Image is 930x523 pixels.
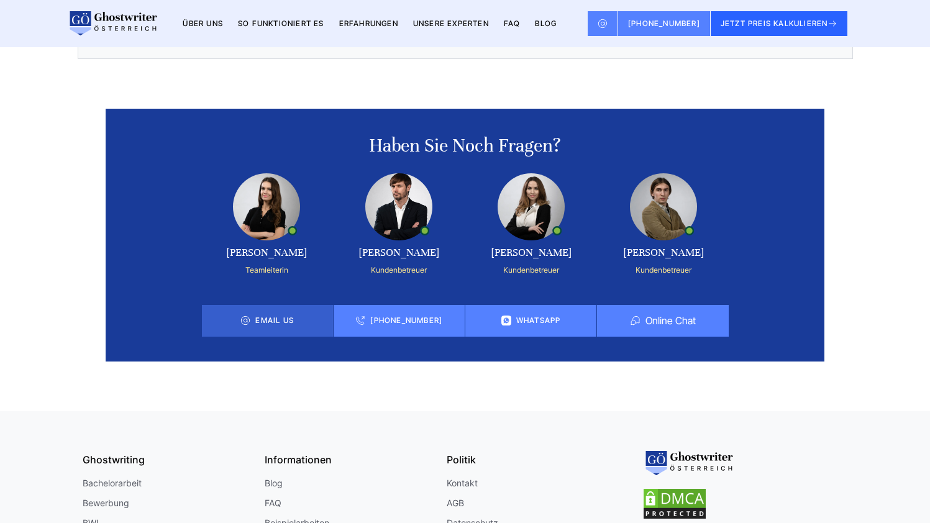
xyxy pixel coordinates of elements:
a: Kontakt [447,476,478,491]
div: Teamleiterin [245,265,288,275]
a: Über uns [183,19,223,28]
button: Online Chat [645,315,696,326]
div: Informationen [265,451,437,468]
a: Email us [255,316,294,325]
a: BLOG [535,19,557,28]
div: Kundenbetreuer [636,265,691,275]
button: JETZT PREIS KALKULIEREN [711,11,848,36]
div: [PERSON_NAME] [491,245,572,260]
a: [PHONE_NUMBER] [618,11,711,36]
div: Kundenbetreuer [503,265,559,275]
a: Erfahrungen [339,19,398,28]
div: Haben Sie noch Fragen? [130,134,800,158]
img: logo-footer [644,451,733,476]
div: Ghostwriting [83,451,255,468]
a: WhatsApp [516,316,561,325]
a: [PHONE_NUMBER] [370,316,442,325]
a: Bewerbung [83,496,129,511]
img: logo wirschreiben [68,11,157,36]
a: Unsere Experten [413,19,489,28]
a: Blog [265,476,283,491]
img: Mathilda [498,173,565,240]
span: [PHONE_NUMBER] [628,19,700,28]
img: Peter [630,173,697,240]
img: Email [598,19,608,29]
div: Politik [447,451,619,468]
div: Kundenbetreuer [371,265,427,275]
div: [PERSON_NAME] [624,245,704,260]
img: Alexandra [233,173,300,240]
a: FAQ [265,496,281,511]
a: So funktioniert es [238,19,324,28]
a: Bachelorarbeit [83,476,142,491]
div: [PERSON_NAME] [227,245,307,260]
img: dmca [644,489,706,519]
img: Konstantin [365,173,432,240]
div: [PERSON_NAME] [359,245,439,260]
a: AGB [447,496,464,511]
a: FAQ [504,19,521,28]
